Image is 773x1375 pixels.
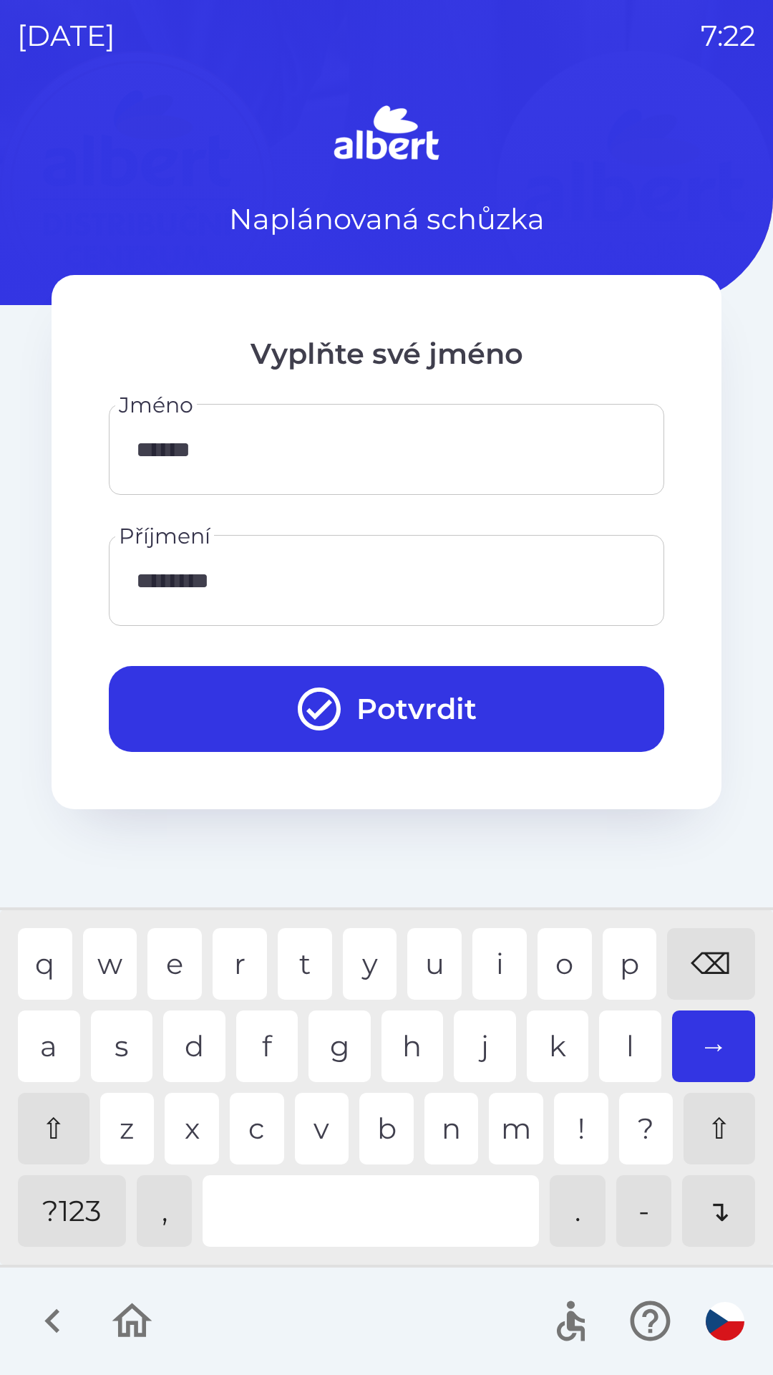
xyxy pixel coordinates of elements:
p: Naplánovaná schůzka [229,198,545,241]
img: Logo [52,100,721,169]
img: cs flag [706,1302,744,1341]
p: [DATE] [17,14,115,57]
label: Jméno [119,390,193,420]
p: 7:22 [701,14,756,57]
button: Potvrdit [109,666,664,752]
p: Vyplňte své jméno [109,332,664,375]
label: Příjmení [119,521,210,551]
